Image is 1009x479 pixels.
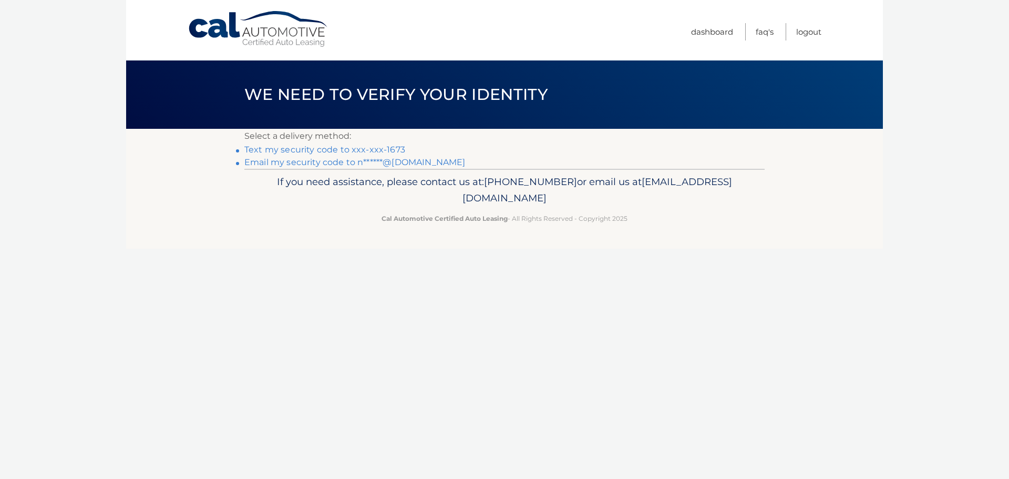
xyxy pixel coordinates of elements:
a: Text my security code to xxx-xxx-1673 [244,145,405,155]
p: Select a delivery method: [244,129,765,144]
a: Dashboard [691,23,733,40]
a: Cal Automotive [188,11,330,48]
span: [PHONE_NUMBER] [484,176,577,188]
p: If you need assistance, please contact us at: or email us at [251,174,758,207]
a: Email my security code to n******@[DOMAIN_NAME] [244,157,466,167]
span: We need to verify your identity [244,85,548,104]
p: - All Rights Reserved - Copyright 2025 [251,213,758,224]
a: Logout [796,23,821,40]
strong: Cal Automotive Certified Auto Leasing [382,215,508,222]
a: FAQ's [756,23,774,40]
